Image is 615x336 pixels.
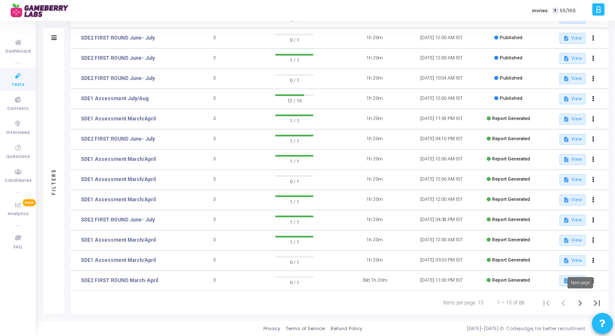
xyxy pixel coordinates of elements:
span: Report Generated [492,277,530,283]
mat-icon: description [563,56,569,61]
span: 0 / 1 [275,76,313,84]
span: 1 / 1 [275,136,313,145]
button: View [559,53,585,64]
td: 30d 1h 20m [341,271,408,291]
span: T [552,8,558,14]
mat-icon: description [563,136,569,142]
a: SDE1 Assessment March/April [81,196,156,203]
td: 1h 20m [341,251,408,271]
td: [DATE] 04:10 PM IST [408,129,475,149]
span: 0 / 1 [275,278,313,286]
div: Next page [567,277,593,288]
span: Published [500,55,522,61]
mat-icon: description [563,116,569,122]
div: 15 [478,299,484,307]
mat-icon: description [563,258,569,264]
label: Invites: [532,7,549,14]
td: 3 [180,129,247,149]
td: 1h 20m [341,109,408,129]
span: 1 / 1 [275,116,313,125]
span: Report Generated [492,116,530,121]
img: logo [11,2,74,19]
span: 1 / 1 [275,157,313,165]
td: 3 [180,230,247,251]
a: SDE2 FIRST ROUND June- July [81,75,155,82]
div: Items per page: [443,299,476,307]
mat-icon: description [563,177,569,183]
span: FAQ [13,244,22,251]
button: Last page [588,294,605,311]
td: 1h 20m [341,69,408,89]
td: 3 [180,210,247,230]
span: New [23,199,36,206]
button: View [559,93,585,104]
span: Report Generated [492,136,530,141]
button: View [559,215,585,226]
span: Candidates [5,177,32,184]
span: Tests [11,81,24,88]
td: 3 [180,251,247,271]
button: View [559,275,585,286]
td: [DATE] 12:06 AM IST [408,170,475,190]
button: View [559,33,585,44]
mat-icon: description [563,35,569,41]
span: Report Generated [492,237,530,243]
span: 1 / 1 [275,237,313,246]
td: 1h 20m [341,210,408,230]
a: SDE2 FIRST ROUND June- July [81,34,155,42]
span: 1 / 1 [275,197,313,205]
td: [DATE] 04:38 PM IST [408,210,475,230]
a: SDE2 FIRST ROUND June- July [81,135,155,143]
td: [DATE] 12:00 AM IST [408,149,475,170]
td: 3 [180,89,247,109]
span: Interviews [6,129,30,136]
span: 1 / 1 [275,56,313,64]
button: Next page [572,294,588,311]
span: 0 / 1 [275,177,313,185]
td: 1h 20m [341,89,408,109]
a: SDE1 Assessment July/Aug [81,95,148,102]
td: 1h 20m [341,149,408,170]
span: 55/166 [560,7,576,14]
td: 3 [180,48,247,69]
mat-icon: description [563,237,569,243]
span: Published [500,96,522,101]
span: Report Generated [492,257,530,263]
span: 0 / 1 [275,258,313,266]
button: View [559,73,585,84]
button: Previous page [555,294,572,311]
span: Questions [6,153,30,160]
td: 3 [180,190,247,210]
td: 1h 20m [341,170,408,190]
span: 1 / 1 [275,217,313,226]
button: View [559,114,585,125]
button: View [559,255,585,266]
td: 1h 20m [341,48,408,69]
mat-icon: description [563,96,569,102]
span: Analytics [8,211,29,218]
td: [DATE] 12:00 AM IST [408,89,475,109]
a: Privacy [263,325,280,332]
td: 1h 20m [341,190,408,210]
td: [DATE] 10:54 AM IST [408,69,475,89]
mat-icon: description [563,217,569,223]
button: View [559,195,585,205]
span: Published [500,75,522,81]
td: 1h 20m [341,129,408,149]
td: [DATE] 12:00 AM IST [408,48,475,69]
td: [DATE] 11:59 PM IST [408,109,475,129]
td: 3 [180,69,247,89]
td: 3 [180,271,247,291]
div: 1 – 15 of 68 [497,299,525,307]
span: Report Generated [492,197,530,202]
td: 3 [180,28,247,48]
a: SDE1 Assessment March/April [81,176,156,183]
td: 1h 20m [341,230,408,251]
span: Published [500,35,522,40]
div: [DATE]-[DATE] © Codejudge, for better recruitment. [362,325,604,332]
button: View [559,174,585,185]
mat-icon: description [563,157,569,163]
td: 3 [180,149,247,170]
span: Report Generated [492,217,530,222]
span: Report Generated [492,156,530,162]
